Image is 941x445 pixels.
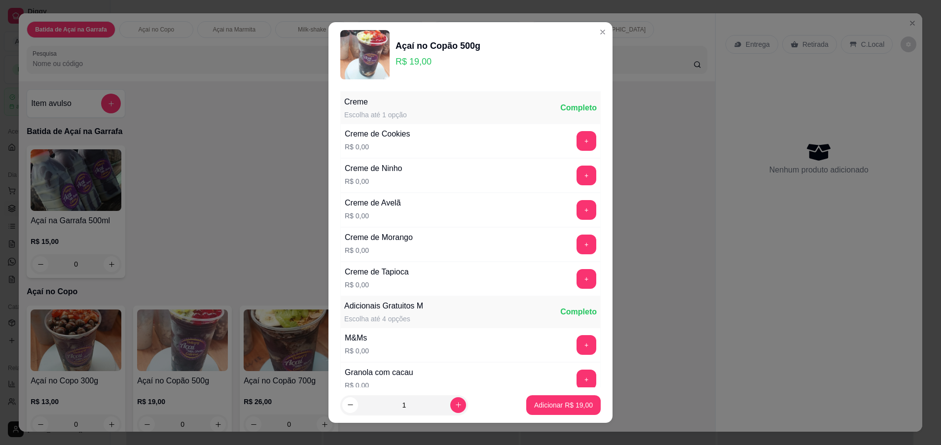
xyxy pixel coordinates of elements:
button: decrease-product-quantity [342,397,358,413]
div: Creme de Morango [345,232,413,243]
button: add [577,370,596,389]
p: Adicionar R$ 19,00 [534,400,593,410]
div: Creme de Cookies [345,128,410,140]
button: add [577,335,596,355]
img: product-image [340,30,390,79]
div: Escolha até 4 opções [344,314,423,324]
p: R$ 0,00 [345,176,402,186]
button: increase-product-quantity [450,397,466,413]
div: M&Ms [345,332,369,344]
button: add [577,131,596,151]
button: add [577,235,596,254]
p: R$ 0,00 [345,380,413,390]
div: Creme [344,96,407,108]
button: add [577,269,596,289]
div: Creme de Ninho [345,163,402,174]
p: R$ 0,00 [345,211,401,221]
div: Adicionais Gratuitos M [344,300,423,312]
button: Adicionar R$ 19,00 [526,395,601,415]
p: R$ 0,00 [345,142,410,152]
p: R$ 19,00 [396,55,480,68]
div: Creme de Avelã [345,197,401,209]
div: Completo [560,102,597,114]
button: add [577,200,596,220]
div: Escolha até 1 opção [344,110,407,120]
div: Completo [560,306,597,318]
p: R$ 0,00 [345,280,409,290]
div: Creme de Tapioca [345,266,409,278]
div: Açaí no Copão 500g [396,39,480,53]
button: add [577,166,596,185]
div: Granola com cacau [345,367,413,378]
button: Close [595,24,611,40]
p: R$ 0,00 [345,245,413,255]
p: R$ 0,00 [345,346,369,356]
